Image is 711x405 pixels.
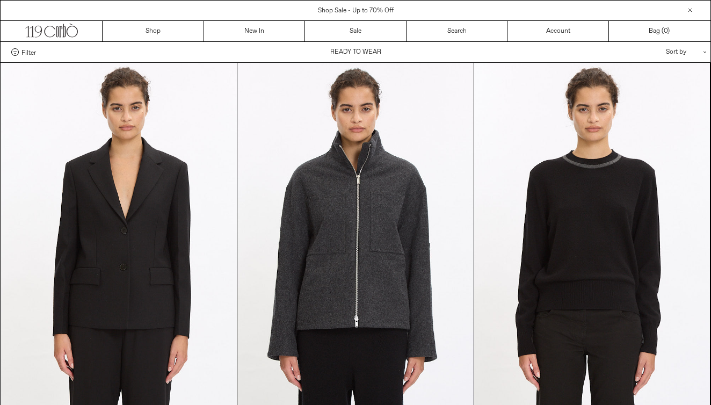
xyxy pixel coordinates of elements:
a: Search [407,21,508,41]
span: 0 [664,27,668,35]
a: New In [204,21,306,41]
a: Account [507,21,609,41]
span: ) [664,26,670,36]
a: Bag () [609,21,710,41]
a: Shop [103,21,204,41]
a: Sale [305,21,407,41]
a: Shop Sale - Up to 70% Off [318,6,394,15]
div: Sort by [603,42,700,62]
span: Filter [21,48,36,56]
